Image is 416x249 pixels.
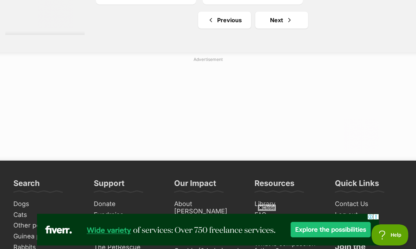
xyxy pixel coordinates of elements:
[255,12,308,29] a: Next page
[91,210,164,220] a: Fundraise
[372,224,409,245] iframe: Help Scout Beacon - Open
[95,12,411,29] nav: Pagination
[94,178,124,192] h3: Support
[11,210,84,220] a: Cats
[11,199,84,210] a: Dogs
[255,178,294,192] h3: Resources
[37,214,379,245] iframe: Advertisement
[257,204,276,211] span: Close
[252,199,325,210] a: Library
[335,178,379,192] h3: Quick Links
[13,178,40,192] h3: Search
[198,12,251,29] a: Previous page
[11,220,84,231] a: Other pets
[332,210,405,220] a: Log out
[252,210,325,220] a: FAQ
[37,66,379,154] iframe: Advertisement
[174,178,216,192] h3: Our Impact
[171,199,245,217] a: About [PERSON_NAME]
[11,231,84,242] a: Guinea pigs
[91,199,164,210] a: Donate
[332,199,405,210] a: Contact Us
